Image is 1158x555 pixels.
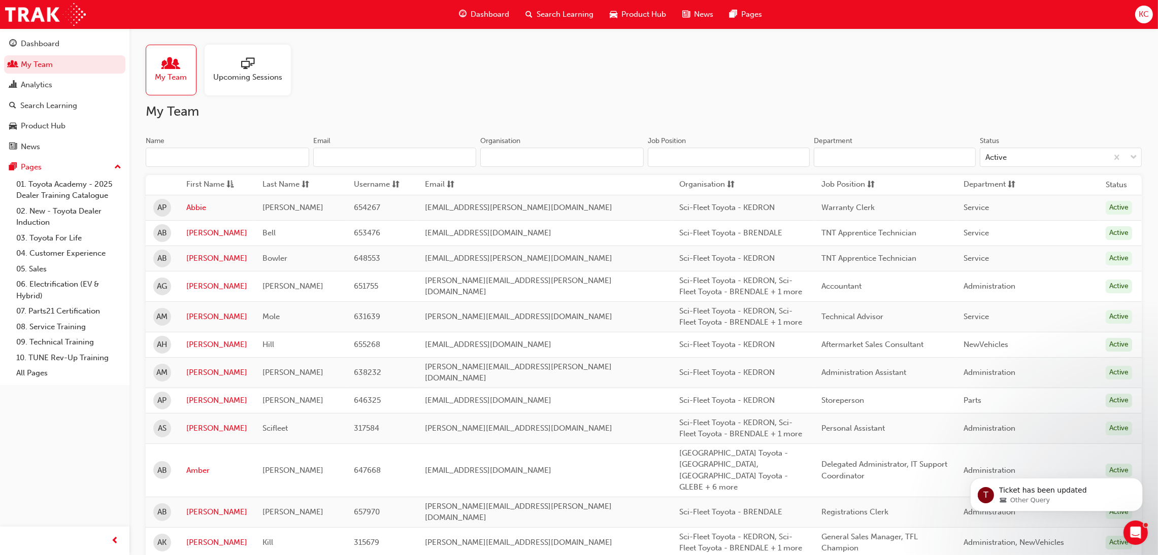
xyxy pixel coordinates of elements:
[9,122,17,131] span: car-icon
[262,538,273,547] span: Kill
[425,502,612,523] span: [PERSON_NAME][EMAIL_ADDRESS][PERSON_NAME][DOMAIN_NAME]
[821,282,862,291] span: Accountant
[964,179,1019,191] button: Departmentsorting-icon
[679,179,725,191] span: Organisation
[21,120,65,132] div: Product Hub
[425,424,612,433] span: [PERSON_NAME][EMAIL_ADDRESS][DOMAIN_NAME]
[425,179,445,191] span: Email
[12,246,125,261] a: 04. Customer Experience
[354,466,381,475] span: 647668
[146,148,309,167] input: Name
[425,254,612,263] span: [EMAIL_ADDRESS][PERSON_NAME][DOMAIN_NAME]
[155,72,187,83] span: My Team
[980,136,999,146] div: Status
[694,9,713,20] span: News
[821,368,906,377] span: Administration Assistant
[425,179,481,191] button: Emailsorting-icon
[354,424,379,433] span: 317584
[674,4,721,25] a: news-iconNews
[679,179,735,191] button: Organisationsorting-icon
[354,507,380,516] span: 657970
[821,424,885,433] span: Personal Assistant
[262,312,280,321] span: Mole
[157,227,167,239] span: AB
[158,395,167,406] span: AP
[9,60,17,70] span: people-icon
[964,228,989,237] span: Service
[262,282,323,291] span: [PERSON_NAME]
[157,311,168,323] span: AM
[9,81,17,90] span: chart-icon
[354,254,380,263] span: 648553
[1106,280,1132,293] div: Active
[262,203,323,212] span: [PERSON_NAME]
[262,368,323,377] span: [PERSON_NAME]
[679,507,782,516] span: Sci-Fleet Toyota - BRENDALE
[1008,179,1015,191] span: sorting-icon
[480,148,644,167] input: Organisation
[679,368,775,377] span: Sci-Fleet Toyota - KEDRON
[146,103,1142,120] h2: My Team
[741,9,762,20] span: Pages
[262,424,288,433] span: Scifleet
[425,312,612,321] span: [PERSON_NAME][EMAIL_ADDRESS][DOMAIN_NAME]
[821,203,875,212] span: Warranty Clerk
[730,8,737,21] span: pages-icon
[4,55,125,74] a: My Team
[4,158,125,177] button: Pages
[425,276,612,297] span: [PERSON_NAME][EMAIL_ADDRESS][PERSON_NAME][DOMAIN_NAME]
[313,148,477,167] input: Email
[821,507,888,516] span: Registrations Clerk
[679,340,775,349] span: Sci-Fleet Toyota - KEDRON
[821,179,865,191] span: Job Position
[1135,6,1153,23] button: KC
[186,423,247,434] a: [PERSON_NAME]
[447,179,454,191] span: sorting-icon
[186,367,247,378] a: [PERSON_NAME]
[480,136,520,146] div: Organisation
[964,368,1015,377] span: Administration
[9,143,17,152] span: news-icon
[262,396,323,405] span: [PERSON_NAME]
[451,4,517,25] a: guage-iconDashboard
[1106,394,1132,407] div: Active
[186,281,247,292] a: [PERSON_NAME]
[20,100,77,112] div: Search Learning
[262,254,287,263] span: Bowler
[821,228,916,237] span: TNT Apprentice Technician
[964,340,1008,349] span: NewVehicles
[679,396,775,405] span: Sci-Fleet Toyota - KEDRON
[186,179,242,191] button: First Nameasc-icon
[157,465,167,476] span: AB
[648,136,686,146] div: Job Position
[985,152,1007,163] div: Active
[471,9,509,20] span: Dashboard
[186,202,247,214] a: Abbie
[964,312,989,321] span: Service
[226,179,234,191] span: asc-icon
[5,3,86,26] img: Trak
[12,177,125,203] a: 01. Toyota Academy - 2025 Dealer Training Catalogue
[425,362,612,383] span: [PERSON_NAME][EMAIL_ADDRESS][PERSON_NAME][DOMAIN_NAME]
[727,179,735,191] span: sorting-icon
[425,466,551,475] span: [EMAIL_ADDRESS][DOMAIN_NAME]
[12,261,125,277] a: 05. Sales
[262,466,323,475] span: [PERSON_NAME]
[679,254,775,263] span: Sci-Fleet Toyota - KEDRON
[425,538,612,547] span: [PERSON_NAME][EMAIL_ADDRESS][DOMAIN_NAME]
[679,228,782,237] span: Sci-Fleet Toyota - BRENDALE
[425,340,551,349] span: [EMAIL_ADDRESS][DOMAIN_NAME]
[354,179,390,191] span: Username
[1123,521,1148,545] iframe: Intercom live chat
[4,96,125,115] a: Search Learning
[721,4,770,25] a: pages-iconPages
[964,179,1006,191] span: Department
[12,334,125,350] a: 09. Technical Training
[679,532,802,553] span: Sci-Fleet Toyota - KEDRON, Sci-Fleet Toyota - BRENDALE + 1 more
[241,57,254,72] span: sessionType_ONLINE_URL-icon
[1106,310,1132,324] div: Active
